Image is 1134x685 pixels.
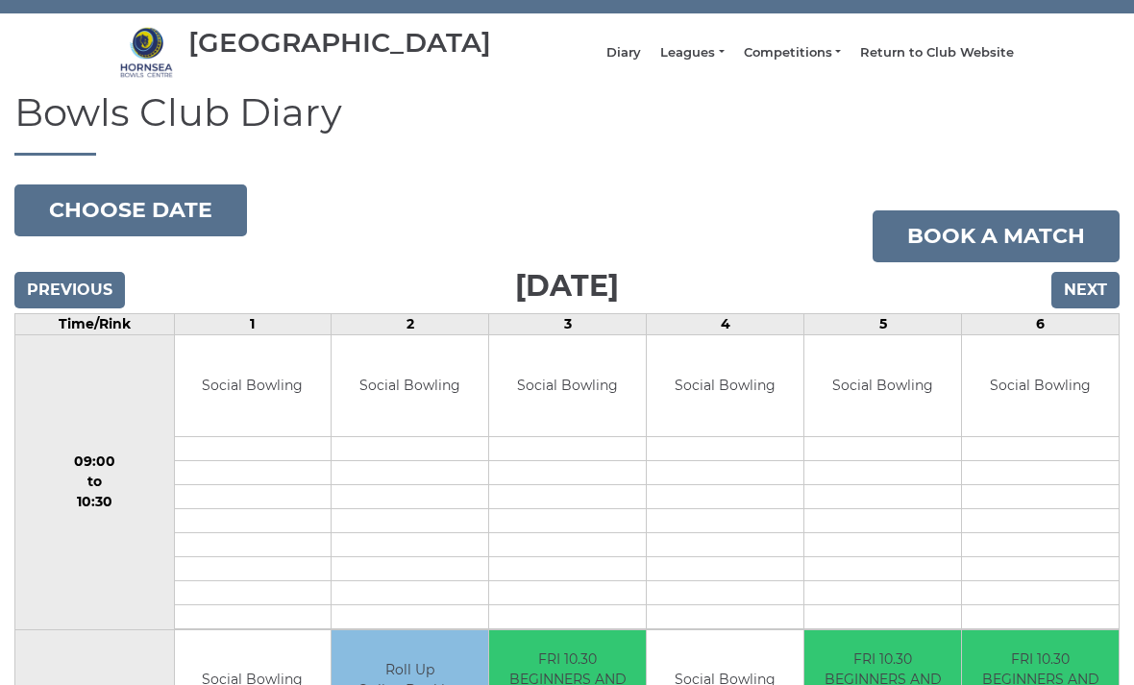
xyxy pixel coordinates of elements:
div: [GEOGRAPHIC_DATA] [188,28,491,58]
td: Time/Rink [15,314,175,335]
td: Social Bowling [804,335,961,436]
td: Social Bowling [962,335,1119,436]
a: Competitions [744,44,841,61]
td: 6 [962,314,1120,335]
td: 3 [489,314,647,335]
td: Social Bowling [175,335,332,436]
img: Hornsea Bowls Centre [120,26,173,79]
td: Social Bowling [647,335,803,436]
td: 4 [647,314,804,335]
input: Next [1051,272,1120,308]
a: Diary [606,44,641,61]
td: 09:00 to 10:30 [15,335,175,630]
td: 2 [332,314,489,335]
td: Social Bowling [489,335,646,436]
a: Return to Club Website [860,44,1014,61]
h1: Bowls Club Diary [14,91,1120,156]
a: Book a match [873,210,1120,262]
button: Choose date [14,184,247,236]
a: Leagues [660,44,724,61]
td: Social Bowling [332,335,488,436]
td: 1 [174,314,332,335]
input: Previous [14,272,125,308]
td: 5 [804,314,962,335]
